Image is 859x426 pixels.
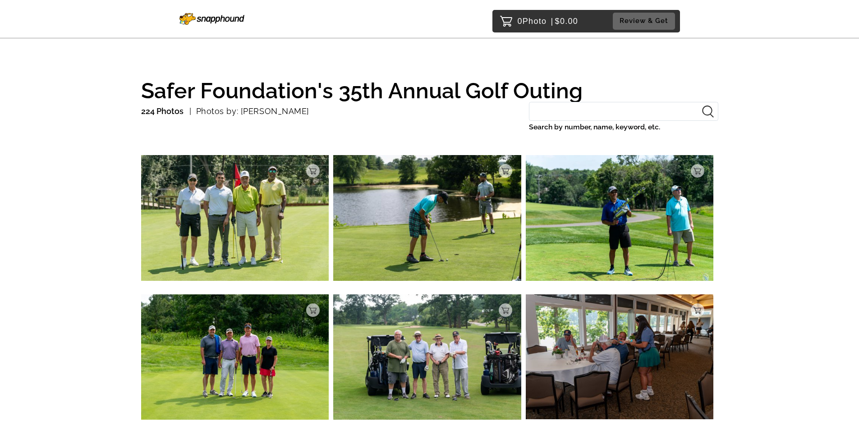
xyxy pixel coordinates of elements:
p: 224 Photos [141,104,184,119]
img: Snapphound Logo [179,13,244,25]
span: Photo [523,14,547,28]
button: Review & Get [613,13,675,29]
img: 219782 [526,294,714,419]
p: 0 $0.00 [518,14,579,28]
img: 219783 [141,294,329,420]
img: 219785 [333,155,521,280]
img: 219780 [333,294,521,420]
p: Photos by: [PERSON_NAME] [189,104,309,119]
h1: Safer Foundation's 35th Annual Golf Outing [141,79,718,102]
img: 219784 [526,155,714,280]
img: 219786 [141,155,329,280]
span: | [551,17,554,26]
a: Review & Get [613,13,678,29]
label: Search by number, name, keyword, etc. [529,121,718,133]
